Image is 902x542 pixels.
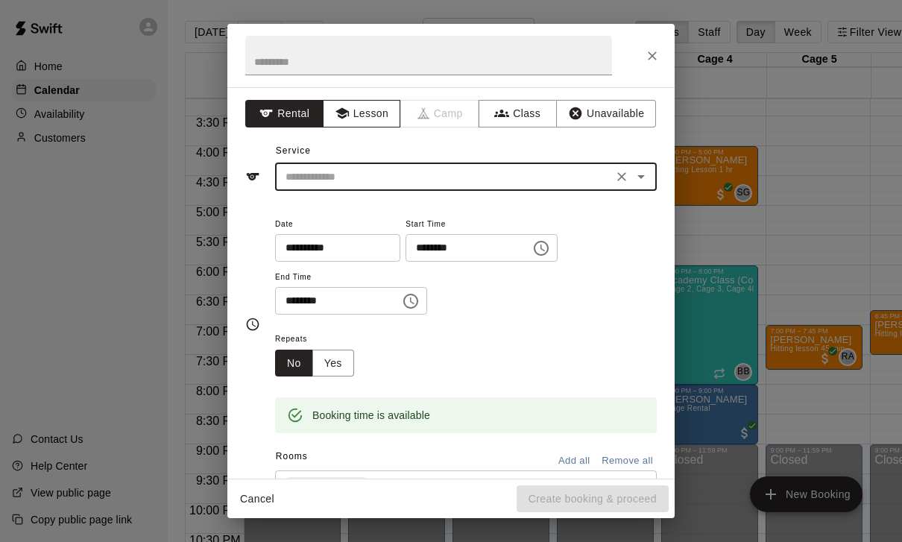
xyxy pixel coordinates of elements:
[245,317,260,332] svg: Timing
[323,100,401,127] button: Lesson
[550,450,598,473] button: Add all
[401,100,479,127] span: Camps can only be created in the Services page
[275,350,354,377] div: outlined button group
[275,215,400,235] span: Date
[631,166,652,187] button: Open
[312,350,354,377] button: Yes
[598,450,657,473] button: Remove all
[631,476,652,497] button: Open
[396,286,426,316] button: Choose time, selected time is 5:30 PM
[639,42,666,69] button: Close
[312,402,430,429] div: Booking time is available
[526,233,556,263] button: Choose time, selected time is 5:00 PM
[276,145,311,156] span: Service
[276,451,308,461] span: Rooms
[275,350,313,377] button: No
[245,100,324,127] button: Rental
[556,100,656,127] button: Unavailable
[275,234,390,262] input: Choose date, selected date is Sep 19, 2025
[233,485,281,513] button: Cancel
[275,330,366,350] span: Repeats
[479,100,557,127] button: Class
[245,169,260,184] svg: Service
[282,477,371,495] div: Pitching Cage
[275,268,427,288] span: End Time
[406,215,558,235] span: Start Time
[611,166,632,187] button: Clear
